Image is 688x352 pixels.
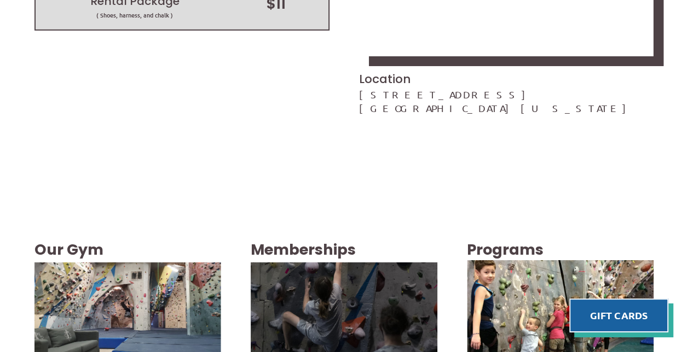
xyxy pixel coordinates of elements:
[359,71,654,87] h3: Location
[359,89,638,114] a: [STREET_ADDRESS][GEOGRAPHIC_DATA][US_STATE]
[467,239,654,260] h3: Programs
[34,239,221,260] h3: Our Gym
[45,11,224,19] span: ( Shoes, harness, and chalk )
[251,239,437,260] h3: Memberships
